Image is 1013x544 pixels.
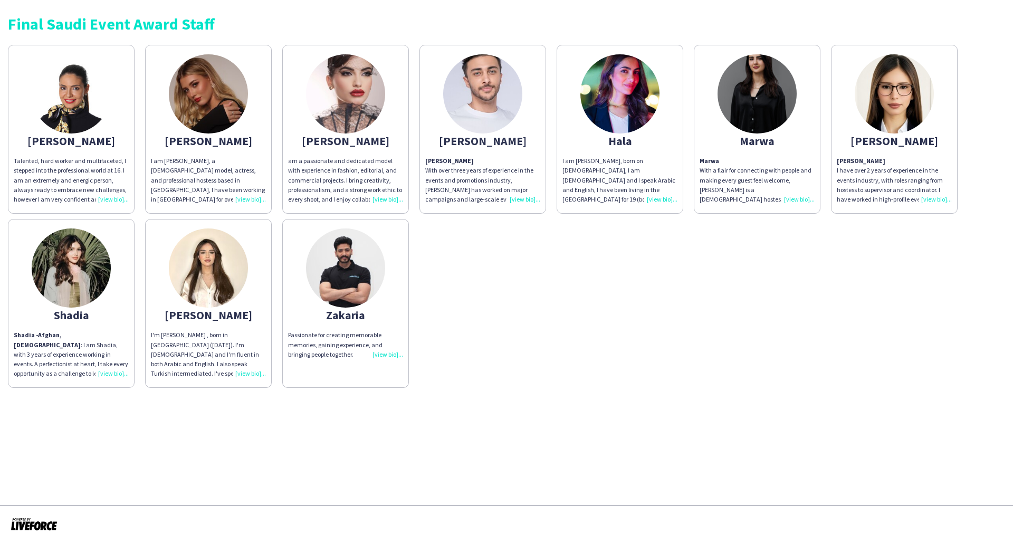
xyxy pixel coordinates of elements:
[32,228,111,308] img: thumb-672a4f785de2f.jpeg
[288,136,403,146] div: [PERSON_NAME]
[837,136,952,146] div: [PERSON_NAME]
[700,156,815,204] p: With a flair for connecting with people and making every guest feel welcome, [PERSON_NAME] is a [...
[562,156,677,204] div: I am [PERSON_NAME], born on [DEMOGRAPHIC_DATA], I am [DEMOGRAPHIC_DATA] and I speak Arabic and En...
[837,156,952,204] p: I have over 2 years of experience in the events industry, with roles ranging from hostess to supe...
[562,136,677,146] div: Hala
[14,156,129,204] div: Talented, hard worker and multifaceted, I stepped into the professional world at 16. I am an extr...
[151,330,266,378] div: I'm [PERSON_NAME] , born in [GEOGRAPHIC_DATA] ([DATE]). I'm [DEMOGRAPHIC_DATA] and I'm fluent in ...
[14,330,129,378] div: : I am Shadia, with 3 years of experience working in events. A perfectionist at heart, I take eve...
[14,331,81,348] strong: Afghan, [DEMOGRAPHIC_DATA]
[14,331,38,339] strong: Shadia -
[425,136,540,146] div: [PERSON_NAME]
[700,157,719,165] b: Marwa
[151,156,266,204] div: I am [PERSON_NAME], a [DEMOGRAPHIC_DATA] model, actress, and professional hostess based in [GEOGR...
[306,228,385,308] img: thumb-68aed9d0879d8.jpeg
[700,136,815,146] div: Marwa
[425,156,540,204] p: With over three years of experience in the events and promotions industry, [PERSON_NAME] has work...
[14,136,129,146] div: [PERSON_NAME]
[718,54,797,133] img: thumb-67fbf562a4e05.jpeg
[288,156,403,204] div: am a passionate and dedicated model with experience in fashion, editorial, and commercial project...
[425,157,474,165] strong: [PERSON_NAME]
[169,54,248,133] img: thumb-63c2ec5856aa2.jpeg
[580,54,660,133] img: thumb-66cc99c4b5ea1.jpeg
[151,310,266,320] div: [PERSON_NAME]
[288,310,403,320] div: Zakaria
[14,310,129,320] div: Shadia
[11,517,58,531] img: Powered by Liveforce
[151,136,266,146] div: [PERSON_NAME]
[169,228,248,308] img: thumb-66b1e8f8832d0.jpeg
[288,330,403,359] div: Passionate for creating memorable memories, gaining experience, and bringing people together.
[443,54,522,133] img: thumb-67000733c6dbc.jpeg
[8,16,1005,32] div: Final Saudi Event Award Staff
[855,54,934,133] img: thumb-672cc00e28614.jpeg
[306,54,385,133] img: thumb-68aef1693931f.jpeg
[837,157,885,165] b: [PERSON_NAME]
[32,54,111,133] img: thumb-65d4e661d93f9.jpg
